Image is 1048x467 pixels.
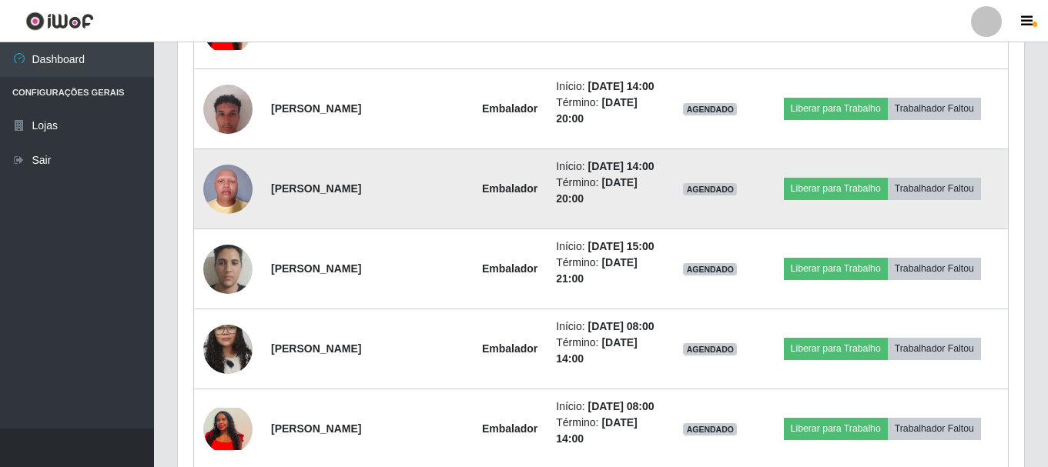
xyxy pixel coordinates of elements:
button: Trabalhador Faltou [888,258,981,279]
time: [DATE] 14:00 [588,160,655,172]
li: Início: [556,319,655,335]
strong: [PERSON_NAME] [271,182,361,195]
button: Liberar para Trabalho [784,418,888,439]
time: [DATE] 15:00 [588,240,655,252]
strong: Embalador [482,182,537,195]
time: [DATE] 14:00 [588,80,655,92]
li: Início: [556,239,655,255]
strong: Embalador [482,102,537,115]
button: Liberar para Trabalho [784,178,888,199]
span: AGENDADO [683,343,737,355]
strong: [PERSON_NAME] [271,342,361,355]
span: AGENDADO [683,183,737,195]
li: Término: [556,415,655,447]
li: Término: [556,95,655,127]
li: Início: [556,399,655,415]
img: 1756317196739.jpeg [203,408,253,450]
img: 1756232807381.jpeg [203,65,253,153]
li: Início: [556,78,655,95]
img: CoreUI Logo [25,12,94,31]
button: Liberar para Trabalho [784,258,888,279]
span: AGENDADO [683,423,737,435]
li: Término: [556,175,655,207]
time: [DATE] 08:00 [588,400,655,412]
strong: [PERSON_NAME] [271,262,361,275]
button: Liberar para Trabalho [784,338,888,359]
button: Trabalhador Faltou [888,98,981,119]
strong: [PERSON_NAME] [271,422,361,435]
strong: Embalador [482,422,537,435]
span: AGENDADO [683,103,737,115]
span: AGENDADO [683,263,737,275]
li: Término: [556,255,655,287]
img: 1756478847073.jpeg [203,156,253,222]
li: Término: [556,335,655,367]
time: [DATE] 08:00 [588,320,655,332]
strong: [PERSON_NAME] [271,102,361,115]
button: Trabalhador Faltou [888,338,981,359]
img: 1755723022519.jpeg [203,305,253,393]
button: Trabalhador Faltou [888,178,981,199]
li: Início: [556,158,655,175]
button: Liberar para Trabalho [784,98,888,119]
strong: Embalador [482,262,537,275]
strong: Embalador [482,342,537,355]
button: Trabalhador Faltou [888,418,981,439]
img: 1756165895154.jpeg [203,213,253,325]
